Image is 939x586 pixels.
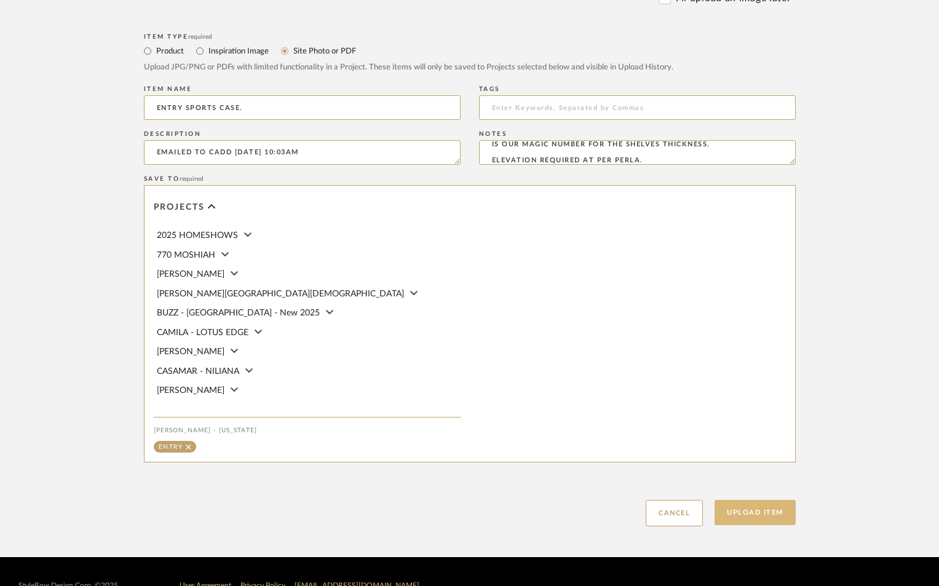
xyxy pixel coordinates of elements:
[157,367,239,376] span: CASAMAR - NILIANA
[157,270,224,279] span: [PERSON_NAME]
[144,175,796,183] div: Save To
[479,95,796,120] input: Enter Keywords, Separated by Commas
[479,85,796,93] div: Tags
[188,34,212,40] span: required
[155,44,184,58] label: Product
[144,130,461,138] div: Description
[144,61,796,74] div: Upload JPG/PNG or PDFs with limited functionality in a Project. These items will only be saved to...
[180,176,204,182] span: required
[157,347,224,356] span: [PERSON_NAME]
[154,202,205,213] span: Projects
[144,95,461,120] input: Enter Name
[154,427,461,434] div: [PERSON_NAME] - [US_STATE]
[292,44,356,58] label: Site Photo or PDF
[157,386,224,395] span: [PERSON_NAME]
[144,43,796,58] mat-radio-group: Select item type
[715,500,796,525] button: Upload Item
[157,309,320,317] span: BUZZ - [GEOGRAPHIC_DATA] - New 2025
[207,44,269,58] label: Inspiration Image
[157,251,215,259] span: 770 MOSHIAH
[479,130,796,138] div: Notes
[646,500,703,526] button: Cancel
[157,328,248,337] span: CAMILA - LOTUS EDGE
[144,33,796,41] div: Item Type
[144,85,461,93] div: Item name
[157,290,404,298] span: [PERSON_NAME][GEOGRAPHIC_DATA][DEMOGRAPHIC_DATA]
[159,444,183,450] div: ENTRY
[157,231,238,240] span: 2025 HOMESHOWS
